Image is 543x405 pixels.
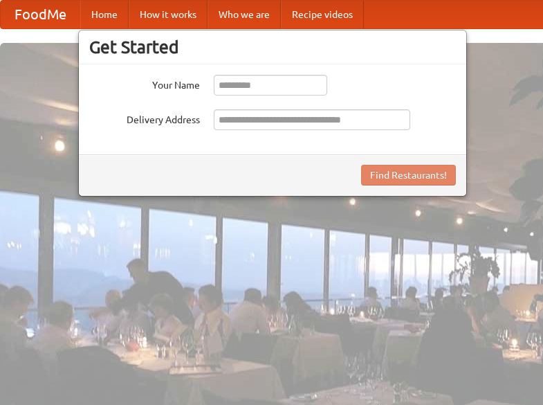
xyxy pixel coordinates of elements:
[129,1,208,28] a: How it works
[1,1,80,28] a: FoodMe
[80,1,129,28] a: Home
[89,37,456,57] h3: Get Started
[361,165,456,186] button: Find Restaurants!
[208,1,281,28] a: Who we are
[89,109,200,127] label: Delivery Address
[281,1,364,28] a: Recipe videos
[89,75,200,92] label: Your Name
